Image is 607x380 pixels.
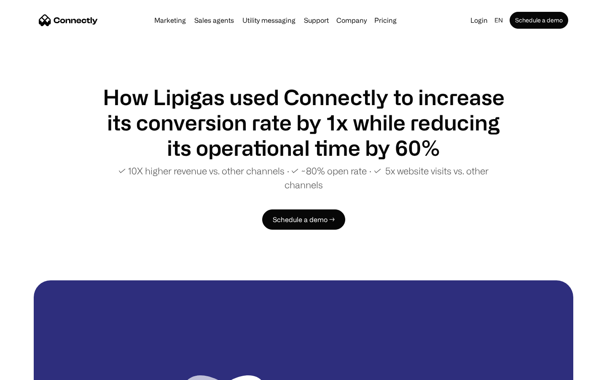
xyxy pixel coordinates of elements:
a: Schedule a demo [510,12,568,29]
aside: Language selected: English [8,364,51,377]
a: Utility messaging [239,17,299,24]
a: Support [301,17,332,24]
a: Sales agents [191,17,237,24]
a: Login [467,14,491,26]
div: en [494,14,503,26]
ul: Language list [17,365,51,377]
div: Company [334,14,369,26]
a: home [39,14,98,27]
h1: How Lipigas used Connectly to increase its conversion rate by 1x while reducing its operational t... [101,84,506,160]
a: Marketing [151,17,189,24]
a: Schedule a demo → [262,209,345,230]
div: en [491,14,508,26]
div: Company [336,14,367,26]
p: ✓ 10X higher revenue vs. other channels ∙ ✓ ~80% open rate ∙ ✓ 5x website visits vs. other channels [101,164,506,192]
a: Pricing [371,17,400,24]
